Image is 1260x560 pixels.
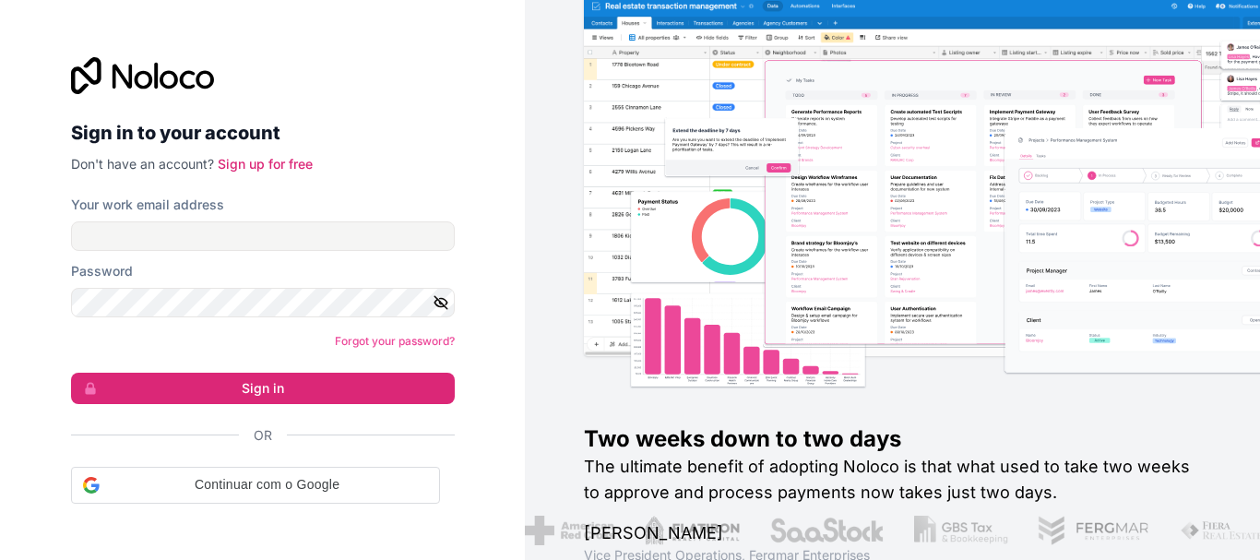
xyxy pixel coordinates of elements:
a: Forgot your password? [335,334,455,348]
span: Don't have an account? [71,156,214,172]
div: Continuar com o Google [71,467,440,504]
span: Or [254,426,272,445]
h2: Sign in to your account [71,116,455,149]
h2: The ultimate benefit of adopting Noloco is that what used to take two weeks to approve and proces... [584,454,1201,506]
input: Email address [71,221,455,251]
a: Sign up for free [218,156,313,172]
label: Your work email address [71,196,224,214]
input: Password [71,288,455,317]
img: /assets/american-red-cross-BAupjrZR.png [525,516,614,545]
button: Sign in [71,373,455,404]
label: Password [71,262,133,280]
span: Continuar com o Google [107,475,428,494]
h1: Two weeks down to two days [584,424,1201,454]
h1: [PERSON_NAME] [584,520,1201,546]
